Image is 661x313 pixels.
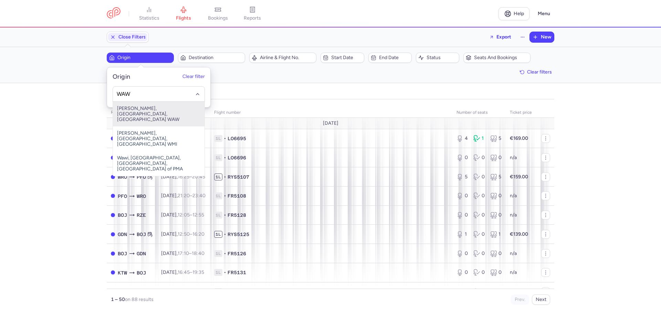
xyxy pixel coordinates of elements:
span: 1L [214,250,222,257]
span: – [178,231,204,237]
div: 0 [473,212,485,219]
span: GDN [137,250,146,257]
span: Export [496,34,511,40]
span: WRO [137,192,146,200]
div: 0 [473,174,485,180]
span: – [178,212,204,218]
button: Clear filters [517,67,554,77]
span: PFO [137,173,146,181]
strong: €169.00 [510,135,528,141]
div: 5 [490,135,502,142]
div: 1 [457,231,468,238]
div: 0 [490,269,502,276]
button: End date [368,53,412,63]
span: [DATE], [161,193,206,199]
span: BOJ [137,231,146,238]
h5: Origin [113,73,130,81]
button: Start date [321,53,364,63]
div: 0 [490,154,502,161]
span: • [224,174,226,180]
span: Seats and bookings [474,55,528,60]
time: 16:25 [178,174,189,180]
span: New [541,34,551,40]
span: statistics [139,15,159,21]
div: 0 [473,250,485,257]
span: • [224,154,226,161]
span: [DATE], [161,174,205,180]
div: 0 [473,288,485,295]
th: number of seats [452,108,506,118]
div: 0 [490,288,502,295]
a: reports [235,6,270,21]
span: on 88 results [125,297,154,302]
span: • [224,231,226,238]
span: n/a [510,250,517,256]
span: KTW [118,269,127,277]
input: -searchbox [117,90,201,98]
button: Destination [178,53,245,63]
div: 1 [490,231,502,238]
span: 1L [214,192,222,199]
span: • [224,288,226,295]
div: 4 [457,135,468,142]
span: [DATE], [161,231,204,237]
button: Close Filters [107,32,148,42]
span: LO6695 [228,135,246,142]
div: 0 [473,269,485,276]
span: n/a [510,269,517,275]
span: FR5132 [228,288,246,295]
span: bookings [208,15,228,21]
span: BOJ [137,269,146,277]
div: 5 [457,174,468,180]
span: n/a [510,155,517,160]
span: LO6696 [228,154,246,161]
span: 1L [214,231,222,238]
span: – [178,250,204,256]
th: route [107,108,157,118]
a: bookings [201,6,235,21]
span: 1L [214,269,222,276]
time: 16:45 [178,269,190,275]
span: • [224,250,226,257]
span: RZE [137,211,146,219]
span: n/a [510,212,517,218]
span: [PERSON_NAME], [GEOGRAPHIC_DATA], [GEOGRAPHIC_DATA] WAW [113,102,204,126]
button: Clear filter [182,74,205,80]
div: 0 [457,250,468,257]
button: Prev. [511,294,529,305]
div: 5 [490,174,502,180]
span: – [178,174,205,180]
a: Help [499,7,529,20]
a: statistics [132,6,166,21]
span: Airline & Flight No. [260,55,314,60]
span: BOJ [118,211,127,219]
span: [PERSON_NAME], [GEOGRAPHIC_DATA], [GEOGRAPHIC_DATA] WMI [113,126,204,151]
time: 21:20 [178,193,190,199]
button: Origin [107,53,174,63]
time: 20:45 [192,174,205,180]
span: [DATE], [161,212,204,218]
span: – [178,193,206,199]
div: 0 [457,154,468,161]
div: 0 [490,212,502,219]
div: 0 [457,212,468,219]
a: flights [166,6,201,21]
span: • [224,269,226,276]
span: 1L [214,135,222,142]
span: End date [379,55,409,60]
th: Ticket price [506,108,537,118]
span: 1L [214,154,222,161]
span: RYS5125 [228,231,249,238]
th: Flight number [210,108,452,118]
strong: €159.00 [510,174,528,180]
span: • [224,212,226,219]
span: BOJ [118,250,127,257]
time: 12:05 [178,212,190,218]
span: Destination [189,55,243,60]
time: 18:40 [192,250,204,256]
span: Help [514,11,524,16]
time: 23:40 [192,193,206,199]
button: Status [416,53,459,63]
span: 1L [214,212,222,219]
time: 16:20 [192,231,204,237]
